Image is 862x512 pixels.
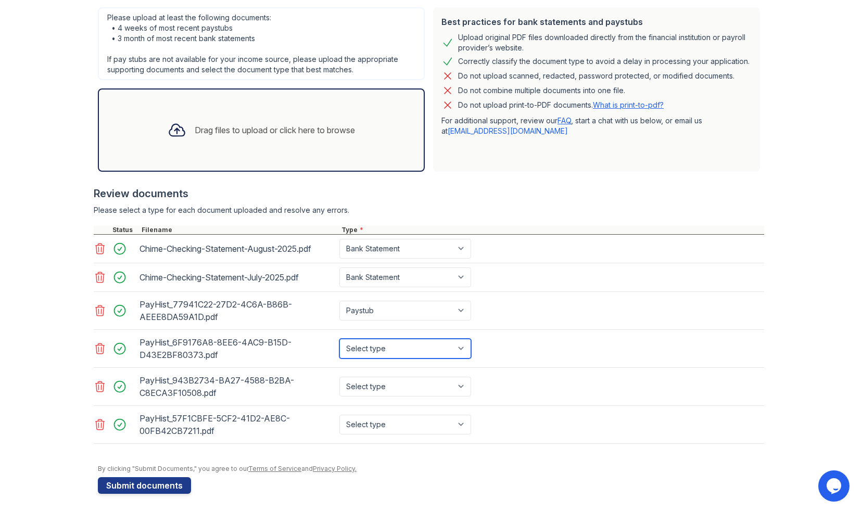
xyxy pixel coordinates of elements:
div: Do not upload scanned, redacted, password protected, or modified documents. [458,70,734,82]
a: FAQ [557,116,571,125]
div: Chime-Checking-Statement-August-2025.pdf [140,240,335,257]
a: Privacy Policy. [313,465,357,472]
div: Chime-Checking-Statement-July-2025.pdf [140,269,335,286]
div: PayHist_77941C22-27D2-4C6A-B86B-AEEE8DA59A1D.pdf [140,296,335,325]
div: Drag files to upload or click here to browse [195,124,355,136]
p: Do not upload print-to-PDF documents. [458,100,664,110]
div: By clicking "Submit Documents," you agree to our and [98,465,764,473]
iframe: chat widget [818,470,852,502]
button: Submit documents [98,477,191,494]
a: What is print-to-pdf? [593,100,664,109]
div: PayHist_943B2734-BA27-4588-B2BA-C8ECA3F10508.pdf [140,372,335,401]
div: Please select a type for each document uploaded and resolve any errors. [94,205,764,215]
a: [EMAIL_ADDRESS][DOMAIN_NAME] [448,126,568,135]
div: Please upload at least the following documents: • 4 weeks of most recent paystubs • 3 month of mo... [98,7,425,80]
p: For additional support, review our , start a chat with us below, or email us at [441,116,752,136]
div: Correctly classify the document type to avoid a delay in processing your application. [458,55,750,68]
div: Upload original PDF files downloaded directly from the financial institution or payroll provider’... [458,32,752,53]
div: Status [110,226,140,234]
a: Terms of Service [248,465,301,472]
div: Do not combine multiple documents into one file. [458,84,625,97]
div: Best practices for bank statements and paystubs [441,16,752,28]
div: PayHist_57F1CBFE-5CF2-41D2-AE8C-00FB42CB7211.pdf [140,410,335,439]
div: Review documents [94,186,764,201]
div: PayHist_6F9176A8-8EE6-4AC9-B15D-D43E2BF80373.pdf [140,334,335,363]
div: Filename [140,226,339,234]
div: Type [339,226,764,234]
